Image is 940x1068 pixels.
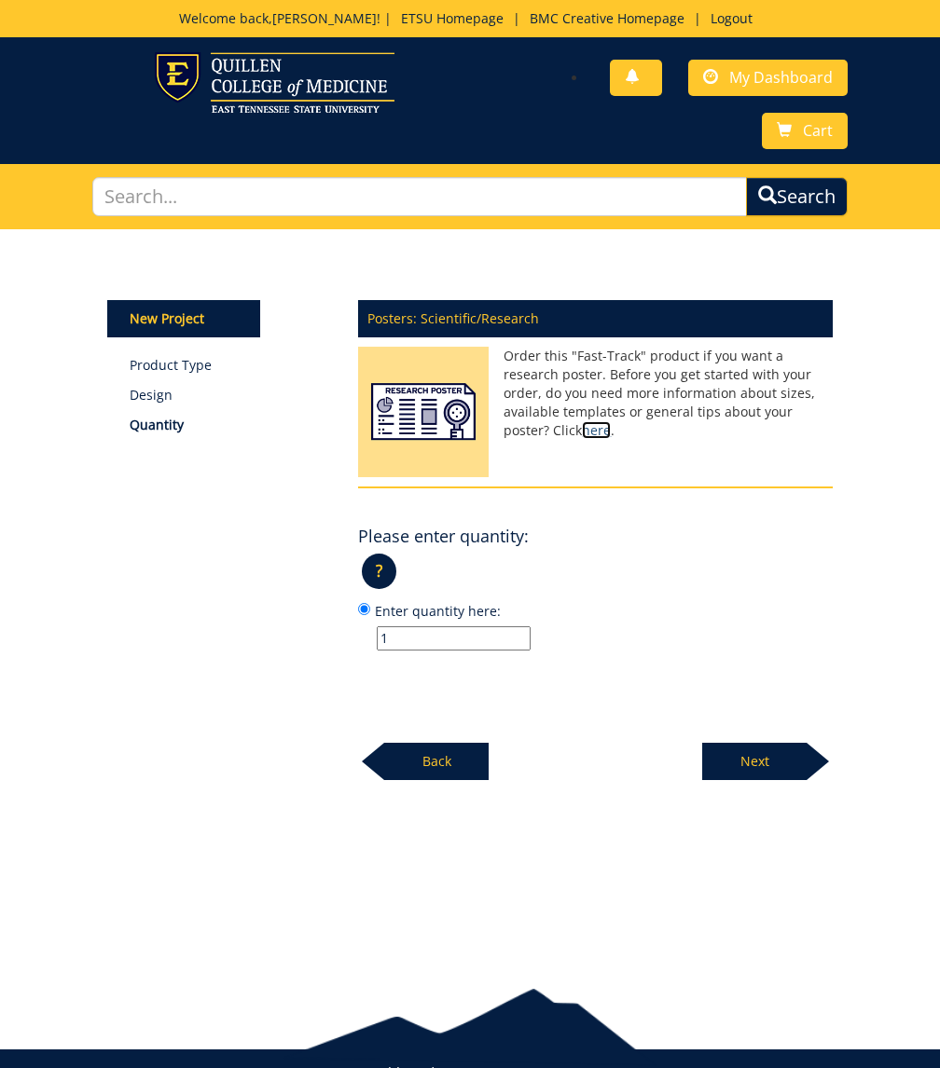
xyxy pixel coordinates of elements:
a: My Dashboard [688,60,848,96]
p: Posters: Scientific/Research [358,300,833,337]
a: [PERSON_NAME] [272,9,377,27]
p: Quantity [130,416,330,434]
span: My Dashboard [729,67,833,88]
input: Enter quantity here: [358,603,370,615]
a: Product Type [130,356,330,375]
a: here [582,421,611,439]
h4: Please enter quantity: [358,527,529,546]
p: New Project [107,300,260,337]
input: Search... [92,177,747,217]
img: ETSU logo [155,52,394,113]
a: Logout [701,9,762,27]
a: BMC Creative Homepage [520,9,694,27]
p: Order this "Fast-Track" product if you want a research poster. Before you get started with your o... [358,347,833,440]
p: ? [362,554,396,589]
p: Back [384,743,489,780]
button: Search [746,177,848,217]
input: Enter quantity here: [377,626,531,650]
a: Cart [762,113,848,149]
label: Enter quantity here: [358,600,833,650]
p: Design [130,386,330,404]
p: Next [702,743,807,780]
p: Welcome back, ! | | | [92,9,848,28]
span: Cart [803,120,833,141]
a: ETSU Homepage [392,9,513,27]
